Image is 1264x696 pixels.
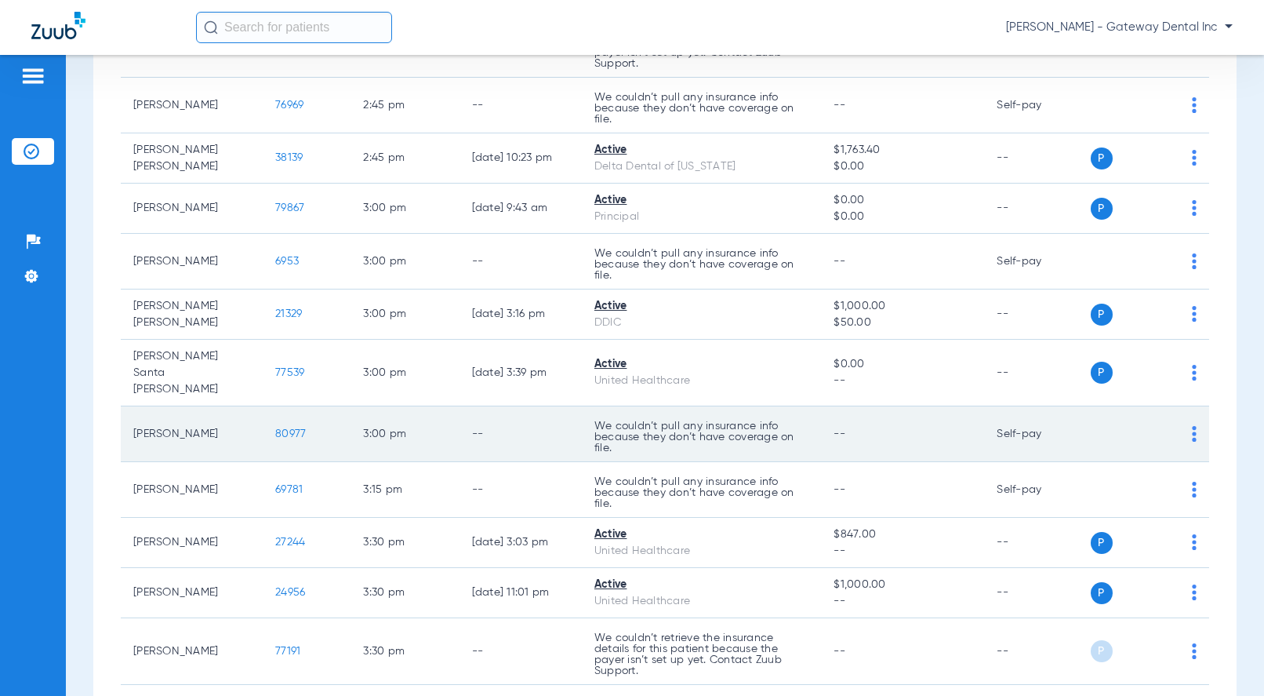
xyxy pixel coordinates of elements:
span: 6953 [275,256,299,267]
span: -- [834,593,972,610]
td: 3:00 PM [351,340,459,406]
span: P [1091,582,1113,604]
span: -- [834,543,972,559]
td: [PERSON_NAME] [121,234,263,290]
td: Self-pay [984,78,1090,133]
p: We couldn’t retrieve the insurance details for this patient because the payer isn’t set up yet. C... [594,632,808,676]
span: -- [834,484,845,495]
div: Principal [594,209,808,225]
span: -- [834,646,845,657]
div: Active [594,577,808,593]
span: $0.00 [834,192,972,209]
span: 79867 [275,202,304,213]
td: [PERSON_NAME] [121,462,263,518]
span: -- [834,373,972,389]
input: Search for patients [196,12,392,43]
td: 3:30 PM [351,568,459,618]
span: P [1091,148,1113,169]
td: [PERSON_NAME] [121,518,263,568]
span: $0.00 [834,356,972,373]
span: -- [834,428,845,439]
span: [PERSON_NAME] - Gateway Dental Inc [1006,20,1233,35]
div: DDIC [594,315,808,331]
div: Active [594,298,808,315]
span: P [1091,532,1113,554]
td: 3:00 PM [351,184,459,234]
p: We couldn’t pull any insurance info because they don’t have coverage on file. [594,476,808,509]
span: 77539 [275,367,304,378]
td: 3:00 PM [351,234,459,290]
span: $1,000.00 [834,577,972,593]
td: [DATE] 11:01 PM [459,568,582,618]
span: 80977 [275,428,306,439]
img: group-dot-blue.svg [1192,585,1197,600]
span: -- [834,256,845,267]
td: 3:00 PM [351,406,459,462]
img: hamburger-icon [20,67,45,86]
img: group-dot-blue.svg [1192,200,1197,216]
span: $847.00 [834,527,972,543]
span: -- [834,100,845,111]
p: We couldn’t pull any insurance info because they don’t have coverage on file. [594,92,808,125]
td: -- [459,406,582,462]
td: -- [459,78,582,133]
div: Active [594,356,808,373]
td: 3:00 PM [351,290,459,340]
td: Self-pay [984,406,1090,462]
span: 27244 [275,537,305,548]
img: group-dot-blue.svg [1192,253,1197,269]
td: -- [984,290,1090,340]
span: $1,763.40 [834,142,972,159]
td: [PERSON_NAME] [121,406,263,462]
img: group-dot-blue.svg [1192,426,1197,442]
td: [PERSON_NAME] [121,618,263,685]
span: 76969 [275,100,303,111]
span: $50.00 [834,315,972,331]
td: -- [459,234,582,290]
td: [DATE] 9:43 AM [459,184,582,234]
div: Active [594,142,808,159]
td: [PERSON_NAME] Santa [PERSON_NAME] [121,340,263,406]
td: -- [984,518,1090,568]
span: 24956 [275,587,305,598]
div: Delta Dental of [US_STATE] [594,159,808,175]
iframe: Chat Widget [1186,621,1264,696]
div: United Healthcare [594,543,808,559]
span: P [1091,640,1113,662]
span: P [1091,362,1113,384]
td: [DATE] 3:39 PM [459,340,582,406]
td: [PERSON_NAME] [121,568,263,618]
td: 3:15 PM [351,462,459,518]
span: P [1091,304,1113,326]
span: P [1091,198,1113,220]
td: [PERSON_NAME] [121,78,263,133]
img: Search Icon [204,20,218,35]
td: 3:30 PM [351,518,459,568]
span: 77191 [275,646,300,657]
td: [PERSON_NAME] [PERSON_NAME] [121,133,263,184]
td: -- [459,462,582,518]
td: [DATE] 3:16 PM [459,290,582,340]
td: -- [984,133,1090,184]
td: 3:30 PM [351,618,459,685]
img: group-dot-blue.svg [1192,97,1197,113]
span: $0.00 [834,159,972,175]
td: 2:45 PM [351,78,459,133]
span: 21329 [275,308,302,319]
img: group-dot-blue.svg [1192,482,1197,497]
img: group-dot-blue.svg [1192,306,1197,322]
span: $0.00 [834,209,972,225]
td: [PERSON_NAME] [PERSON_NAME] [121,290,263,340]
td: -- [984,340,1090,406]
p: We couldn’t pull any insurance info because they don’t have coverage on file. [594,421,808,454]
img: group-dot-blue.svg [1192,534,1197,550]
div: United Healthcare [594,373,808,389]
td: [DATE] 3:03 PM [459,518,582,568]
p: We couldn’t pull any insurance info because they don’t have coverage on file. [594,248,808,281]
td: [PERSON_NAME] [121,184,263,234]
td: 2:45 PM [351,133,459,184]
td: [DATE] 10:23 PM [459,133,582,184]
img: group-dot-blue.svg [1192,150,1197,166]
td: -- [984,184,1090,234]
span: $1,000.00 [834,298,972,315]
